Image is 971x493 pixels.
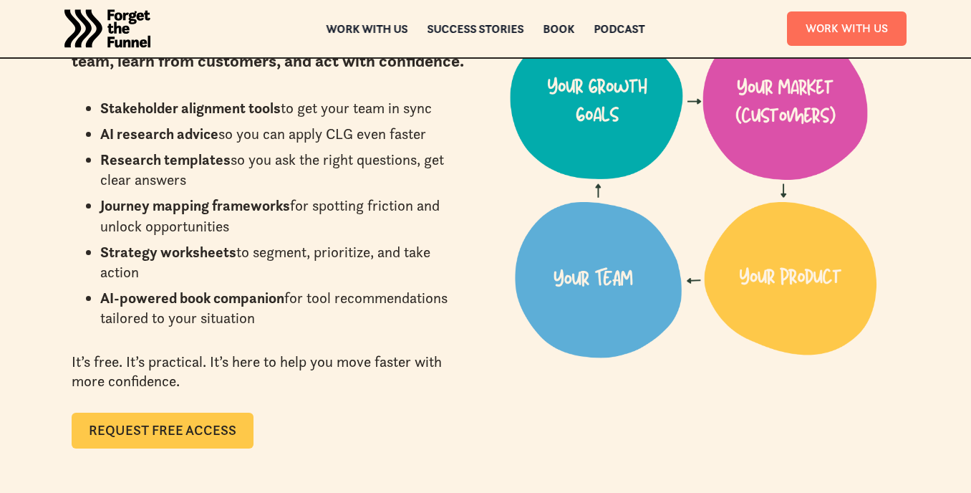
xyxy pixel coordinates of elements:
[100,196,290,215] strong: Journey mapping frameworks
[72,353,469,391] p: It’s free. It’s practical. It’s here to help you move faster with more confidence.
[100,150,469,190] li: so you ask the right questions, get clear answers
[327,24,408,34] a: Work with us
[100,125,218,143] strong: AI research advice
[100,99,281,118] strong: Stakeholder alignment tools
[100,150,231,169] strong: Research templates
[100,196,469,236] li: for spotting friction and unlock opportunities
[100,243,236,262] strong: Strategy worksheets
[594,24,645,34] a: Podcast
[100,288,469,328] li: for tool recommendations tailored to your situation
[100,242,469,282] li: to segment, prioritize, and take action
[100,124,469,144] li: so you can apply CLG even faster
[100,98,469,118] li: to get your team in sync
[427,24,524,34] a: Success Stories
[544,24,575,34] a: Book
[787,11,907,45] a: Work With Us
[72,413,253,449] a: Request Free Access
[100,289,284,307] strong: AI-powered book companion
